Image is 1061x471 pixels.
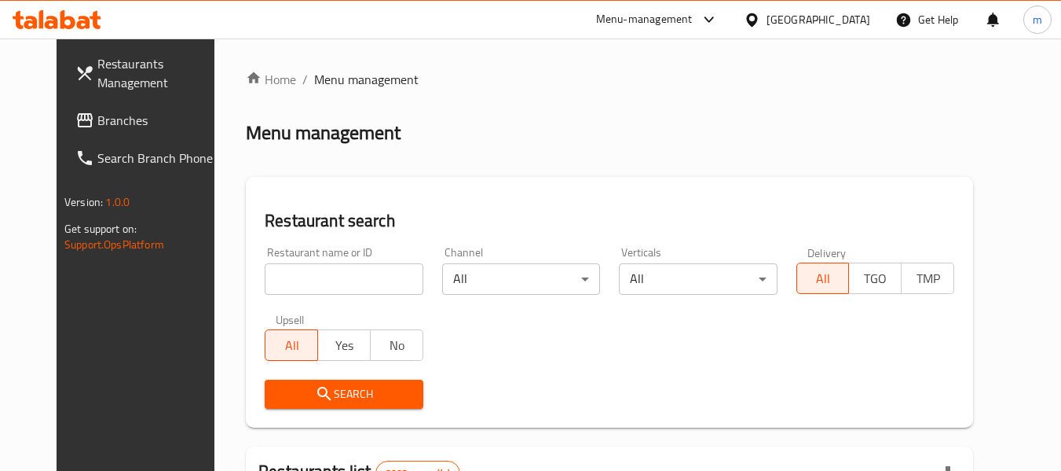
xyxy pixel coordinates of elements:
li: / [302,70,308,89]
span: TGO [855,267,895,290]
span: Menu management [314,70,419,89]
h2: Restaurant search [265,209,954,233]
h2: Menu management [246,120,401,145]
span: 1.0.0 [105,192,130,212]
div: All [619,263,777,295]
span: Get support on: [64,219,137,239]
button: TGO [848,263,902,294]
a: Support.OpsPlatform [64,234,164,255]
label: Delivery [807,247,847,258]
span: Yes [324,334,364,357]
button: No [370,329,423,361]
button: All [796,263,850,294]
span: All [803,267,843,290]
button: Yes [317,329,371,361]
a: Restaurants Management [63,45,234,101]
span: All [272,334,312,357]
span: Search Branch Phone [97,149,221,167]
span: TMP [908,267,948,290]
input: Search for restaurant name or ID.. [265,263,423,295]
span: No [377,334,417,357]
span: Branches [97,111,221,130]
button: TMP [901,263,954,294]
span: Version: [64,192,103,212]
a: Home [246,70,296,89]
span: Search [277,385,410,404]
button: All [265,329,318,361]
span: m [1033,11,1042,28]
nav: breadcrumb [246,70,973,89]
div: Menu-management [596,10,693,29]
div: [GEOGRAPHIC_DATA] [766,11,870,28]
button: Search [265,380,423,409]
a: Branches [63,101,234,139]
div: All [442,263,600,295]
span: Restaurants Management [97,54,221,92]
a: Search Branch Phone [63,139,234,177]
label: Upsell [276,314,305,325]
